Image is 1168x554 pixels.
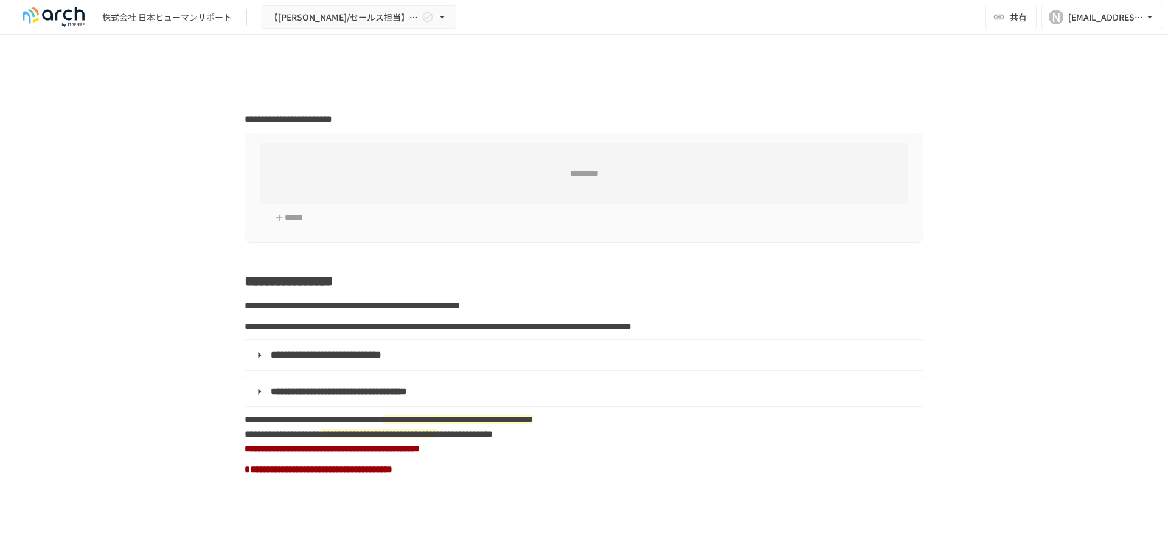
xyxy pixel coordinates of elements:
[102,11,232,24] div: 株式会社 日本ヒューマンサポート
[1010,10,1027,24] span: 共有
[15,7,92,27] img: logo-default@2x-9cf2c760.svg
[262,5,456,29] button: 【[PERSON_NAME]/セールス担当】株式会社 日本ヒューマンサポート様_初期設定サポート
[1068,10,1144,25] div: [EMAIL_ADDRESS][DOMAIN_NAME]
[269,10,419,25] span: 【[PERSON_NAME]/セールス担当】株式会社 日本ヒューマンサポート様_初期設定サポート
[1041,5,1163,29] button: N[EMAIL_ADDRESS][DOMAIN_NAME]
[985,5,1037,29] button: 共有
[1049,10,1063,24] div: N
